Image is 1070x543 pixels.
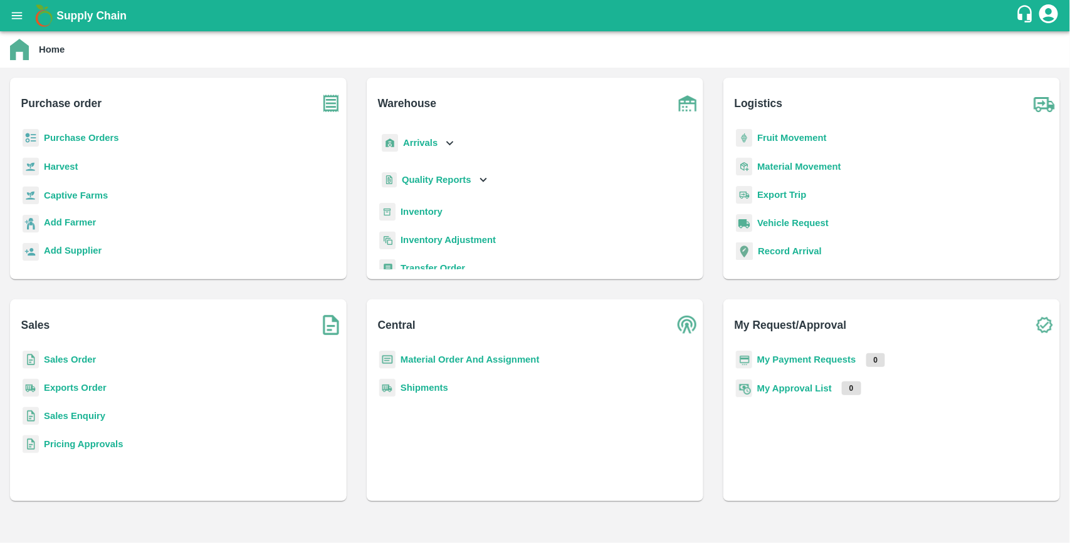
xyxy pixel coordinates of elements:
[757,133,827,143] a: Fruit Movement
[401,383,448,393] a: Shipments
[736,157,752,176] img: material
[735,316,847,334] b: My Request/Approval
[44,246,102,256] b: Add Supplier
[401,207,443,217] a: Inventory
[23,157,39,176] img: harvest
[379,203,396,221] img: whInventory
[315,88,347,119] img: purchase
[672,88,703,119] img: warehouse
[31,3,56,28] img: logo
[44,215,96,232] a: Add Farmer
[44,162,78,172] a: Harvest
[378,316,416,334] b: Central
[401,235,496,245] a: Inventory Adjustment
[379,379,396,397] img: shipments
[736,186,752,204] img: delivery
[379,259,396,277] img: whTransfer
[672,309,703,341] img: central
[44,244,102,261] a: Add Supplier
[23,129,39,147] img: reciept
[21,316,50,334] b: Sales
[736,351,752,369] img: payment
[379,351,396,369] img: centralMaterial
[757,218,829,228] a: Vehicle Request
[379,167,490,193] div: Quality Reports
[44,439,123,449] a: Pricing Approvals
[757,190,806,200] a: Export Trip
[315,309,347,341] img: soSales
[44,383,107,393] a: Exports Order
[735,95,783,112] b: Logistics
[1037,3,1060,29] div: account of current user
[23,379,39,397] img: shipments
[736,129,752,147] img: fruit
[44,217,96,227] b: Add Farmer
[23,351,39,369] img: sales
[23,243,39,261] img: supplier
[382,134,398,152] img: whArrival
[382,172,397,188] img: qualityReport
[866,353,886,367] p: 0
[44,190,108,200] a: Captive Farms
[403,138,438,148] b: Arrivals
[56,9,127,22] b: Supply Chain
[757,354,856,365] a: My Payment Requests
[1029,309,1060,341] img: check
[758,246,822,256] a: Record Arrival
[378,95,437,112] b: Warehouse
[402,175,471,185] b: Quality Reports
[757,162,841,172] a: Material Movement
[23,186,39,205] img: harvest
[379,231,396,249] img: inventory
[1029,88,1060,119] img: truck
[44,133,119,143] a: Purchase Orders
[401,263,465,273] a: Transfer Order
[21,95,102,112] b: Purchase order
[44,411,105,421] a: Sales Enquiry
[10,39,29,60] img: home
[23,435,39,453] img: sales
[842,381,861,395] p: 0
[39,44,65,54] b: Home
[1015,4,1037,27] div: customer-support
[56,7,1015,24] a: Supply Chain
[379,129,457,157] div: Arrivals
[736,379,752,398] img: approval
[3,1,31,30] button: open drawer
[401,354,540,365] a: Material Order And Assignment
[23,215,39,233] img: farmer
[736,214,752,232] img: vehicle
[44,354,96,365] a: Sales Order
[23,407,39,425] img: sales
[757,383,832,393] a: My Approval List
[736,242,753,260] img: recordArrival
